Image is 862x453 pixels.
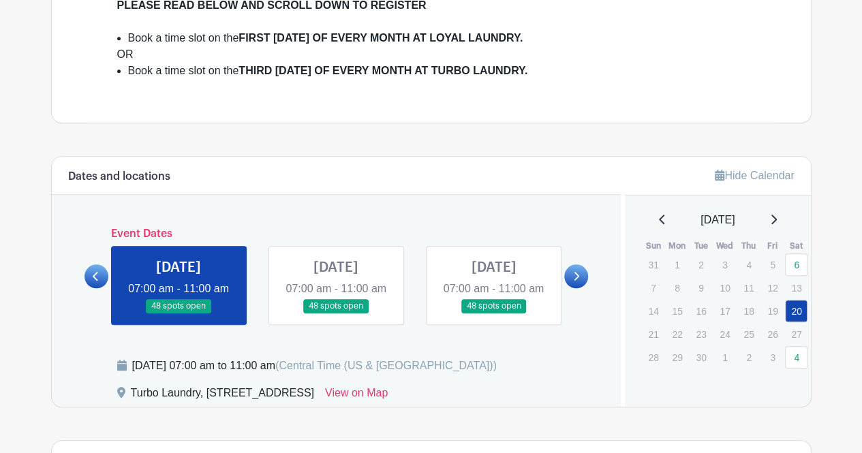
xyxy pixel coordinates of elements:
p: 17 [713,300,736,322]
p: 24 [713,324,736,345]
p: 19 [761,300,784,322]
p: 9 [690,277,712,298]
p: 25 [737,324,760,345]
th: Wed [713,239,737,253]
p: 29 [666,347,688,368]
strong: THIRD [DATE] OF EVERY MONTH AT TURBO LAUNDRY. [238,65,527,76]
p: 7 [642,277,664,298]
p: 26 [761,324,784,345]
h6: Dates and locations [68,170,170,183]
p: 2 [690,254,712,275]
p: 5 [761,254,784,275]
p: 22 [666,324,688,345]
p: 31 [642,254,664,275]
p: 4 [737,254,760,275]
span: [DATE] [701,212,735,228]
p: 1 [713,347,736,368]
th: Tue [689,239,713,253]
a: View on Map [325,385,388,407]
p: 10 [713,277,736,298]
div: OR [117,46,745,63]
p: 11 [737,277,760,298]
th: Sun [641,239,665,253]
a: 20 [785,300,807,322]
th: Mon [665,239,689,253]
a: Hide Calendar [715,170,794,181]
p: 3 [761,347,784,368]
p: 21 [642,324,664,345]
strong: FIRST [DATE] OF EVERY MONTH AT LOYAL LAUNDRY. [238,32,523,44]
p: 1 [666,254,688,275]
div: [DATE] 07:00 am to 11:00 am [132,358,497,374]
th: Thu [737,239,760,253]
span: (Central Time (US & [GEOGRAPHIC_DATA])) [275,360,497,371]
p: 28 [642,347,664,368]
a: 6 [785,253,807,276]
p: 23 [690,324,712,345]
p: 3 [713,254,736,275]
p: 27 [785,324,807,345]
p: 14 [642,300,664,322]
li: Book a time slot on the [128,30,745,46]
div: Turbo Laundry, [STREET_ADDRESS] [131,385,314,407]
p: 12 [761,277,784,298]
a: 4 [785,346,807,369]
p: 15 [666,300,688,322]
h6: Event Dates [108,228,565,240]
p: 30 [690,347,712,368]
p: 16 [690,300,712,322]
p: 2 [737,347,760,368]
th: Sat [784,239,808,253]
th: Fri [760,239,784,253]
p: 13 [785,277,807,298]
p: 8 [666,277,688,298]
li: Book a time slot on the [128,63,745,79]
p: 18 [737,300,760,322]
